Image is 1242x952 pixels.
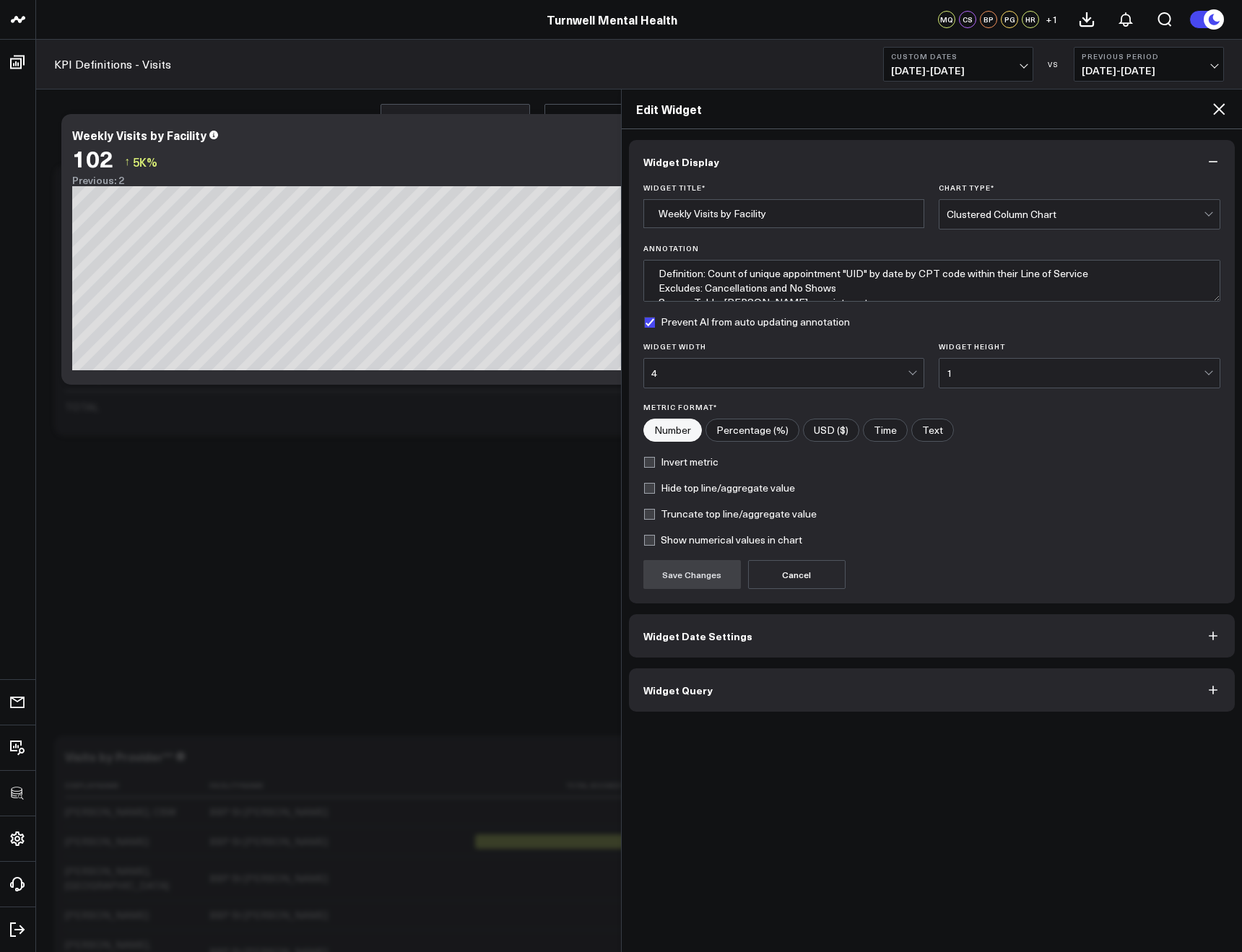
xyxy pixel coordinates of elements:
[65,400,99,414] div: TOTAL
[65,864,196,893] div: [PERSON_NAME], [GEOGRAPHIC_DATA]
[939,183,1220,192] label: Chart Type *
[911,419,954,442] label: Text
[643,403,1221,411] label: Metric Format*
[629,614,1236,658] button: Widget Date Settings
[65,748,173,764] div: Visits by Provider**
[65,805,176,819] div: [PERSON_NAME], CSW
[643,342,925,351] label: Widget Width
[1046,14,1058,25] span: + 1
[643,456,718,468] label: Invert metric
[891,65,1025,77] span: [DATE] - [DATE]
[643,316,850,328] label: Prevent AI from auto updating annotation
[643,560,741,589] button: Save Changes
[1074,47,1224,82] button: Previous Period[DATE]-[DATE]
[959,11,976,28] div: CS
[629,668,1236,712] button: Widget Query
[65,774,209,798] th: Displayname
[1022,11,1039,28] div: HR
[643,419,702,442] label: Number
[643,244,1221,253] label: Annotation
[475,774,666,798] th: Total Booked Visits
[643,199,925,228] input: Enter your widget title
[1043,11,1060,28] button: +1
[803,419,859,442] label: USD ($)
[54,56,171,72] a: KPI Definitions - Visits
[748,560,846,589] button: Cancel
[939,342,1220,351] label: Widget Height
[475,834,653,849] div: 6
[636,101,1211,117] h2: Edit Widget
[651,367,908,379] div: 4
[65,834,149,849] div: [PERSON_NAME]
[1082,65,1216,77] span: [DATE] - [DATE]
[1082,52,1216,61] b: Previous Period
[1001,11,1018,28] div: PG
[980,11,997,28] div: BP
[124,152,130,171] span: ↑
[643,534,802,546] label: Show numerical values in chart
[643,156,719,167] span: Widget Display
[643,684,713,696] span: Widget Query
[72,175,1018,186] div: Previous: 2
[643,183,925,192] label: Widget Title *
[643,482,795,494] label: Hide top line/aggregate value
[643,630,752,642] span: Widget Date Settings
[72,145,113,171] div: 102
[1041,60,1067,69] div: VS
[643,508,817,520] label: Truncate top line/aggregate value
[863,419,908,442] label: Time
[643,260,1221,302] textarea: Definition: Count of unique appointment "UID" by date by CPT code within their Line of Service Ex...
[891,52,1025,61] b: Custom Dates
[209,908,328,922] div: BBP St [PERSON_NAME]
[209,834,328,849] div: BBP St [PERSON_NAME]
[705,419,799,442] label: Percentage (%)
[938,11,955,28] div: MQ
[883,47,1033,82] button: Custom Dates[DATE]-[DATE]
[209,774,475,798] th: Facilityname
[72,127,207,143] div: Weekly Visits by Facility
[547,12,677,27] a: Turnwell Mental Health
[209,805,328,819] div: BBP St [PERSON_NAME]
[629,140,1236,183] button: Widget Display
[947,209,1204,220] div: Clustered Column Chart
[65,908,149,922] div: [PERSON_NAME]
[947,367,1204,379] div: 1
[133,154,157,170] span: 5K%
[209,871,328,886] div: BBP St [PERSON_NAME]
